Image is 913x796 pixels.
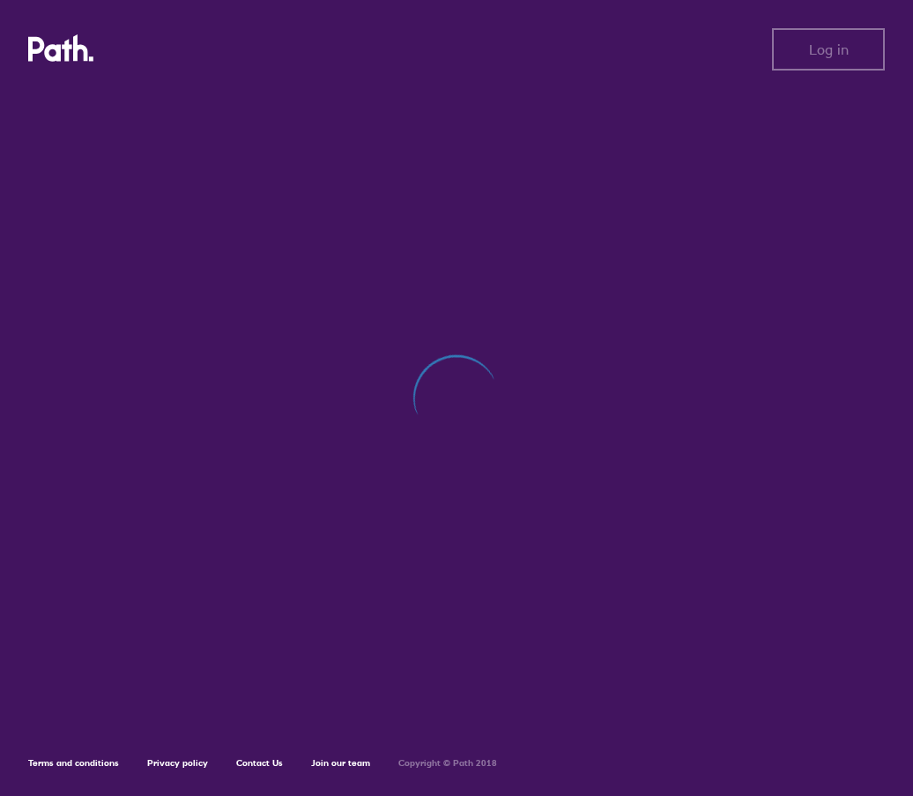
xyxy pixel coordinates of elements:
a: Privacy policy [147,757,208,769]
a: Join our team [311,757,370,769]
a: Terms and conditions [28,757,119,769]
button: Log in [772,28,885,71]
span: Log in [809,41,849,57]
a: Contact Us [236,757,283,769]
h6: Copyright © Path 2018 [398,758,497,769]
